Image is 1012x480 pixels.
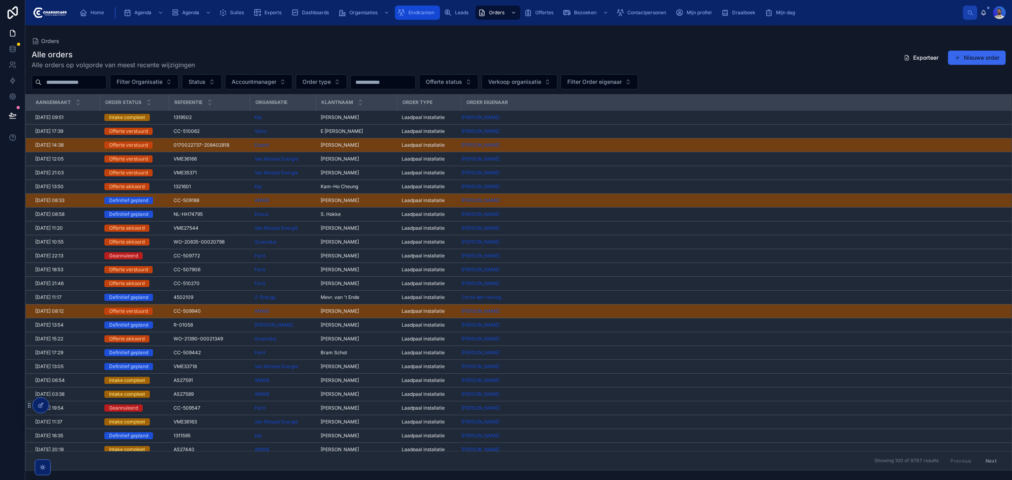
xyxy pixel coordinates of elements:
[117,78,162,86] span: Filter Organisatie
[174,266,200,273] span: CC-507906
[73,4,963,21] div: scrollable content
[35,280,64,287] span: [DATE] 21:46
[763,6,801,20] a: Mijn dag
[35,183,64,190] span: [DATE] 13:50
[104,321,164,329] a: Definitief gepland
[174,322,193,328] span: R-01058
[77,6,110,20] a: Home
[461,170,500,176] a: [PERSON_NAME]
[461,308,500,314] span: [PERSON_NAME]
[109,155,148,163] div: Offerte verstuurd
[402,128,445,134] span: Laadpaal installatie
[461,170,1001,176] a: [PERSON_NAME]
[402,128,456,134] a: Laadpaal installatie
[174,225,198,231] span: VME27544
[402,183,456,190] a: Laadpaal installatie
[461,239,500,245] a: [PERSON_NAME]
[104,114,164,121] a: Intake compleet
[255,211,311,217] a: Eneco
[169,6,215,20] a: Agenda
[109,252,138,259] div: Geannuleerd
[402,225,456,231] a: Laadpaal installatie
[461,294,501,300] a: Corné den Hartog
[321,128,392,134] a: E [PERSON_NAME]
[567,78,622,86] span: Filter Order eigenaar
[461,239,1001,245] a: [PERSON_NAME]
[255,294,311,300] a: Z-Energy
[264,9,281,16] span: Exports
[321,266,392,273] a: [PERSON_NAME]
[296,74,347,89] button: Select Button
[174,253,200,259] span: CC-509772
[255,239,276,245] a: Groendus
[461,156,500,162] a: [PERSON_NAME]
[255,253,311,259] a: Ford
[255,142,269,148] span: Essent
[321,266,359,273] span: [PERSON_NAME]
[35,322,64,328] span: [DATE] 13:54
[461,183,500,190] a: [PERSON_NAME]
[402,239,445,245] span: Laadpaal installatie
[35,294,95,300] a: [DATE] 11:17
[255,253,265,259] a: Ford
[402,253,445,259] span: Laadpaal installatie
[109,183,145,190] div: Offerte akkoord
[174,211,245,217] a: NL-HH74795
[402,294,456,300] a: Laadpaal installatie
[255,114,311,121] a: Kia
[109,197,148,204] div: Definitief gepland
[461,128,1001,134] a: [PERSON_NAME]
[402,266,456,273] a: Laadpaal installatie
[302,78,331,86] span: Order type
[134,9,151,16] span: Agenda
[461,225,500,231] span: [PERSON_NAME]
[35,197,95,204] a: [DATE] 08:33
[461,253,500,259] span: [PERSON_NAME]
[217,6,249,20] a: Suites
[321,253,392,259] a: [PERSON_NAME]
[461,280,1001,287] a: [PERSON_NAME]
[35,128,95,134] a: [DATE] 17:39
[321,280,359,287] span: [PERSON_NAME]
[455,9,468,16] span: Leads
[174,128,245,134] a: CC-510062
[32,6,67,19] img: App logo
[255,128,311,134] a: Volvo
[109,238,145,246] div: Offerte akkoord
[35,156,95,162] a: [DATE] 12:05
[109,280,145,287] div: Offerte akkoord
[104,142,164,149] a: Offerte verstuurd
[461,114,500,121] a: [PERSON_NAME]
[35,197,64,204] span: [DATE] 08:33
[255,239,311,245] a: Groendus
[35,114,95,121] a: [DATE] 09:51
[35,266,95,273] a: [DATE] 18:53
[35,183,95,190] a: [DATE] 13:50
[461,266,500,273] a: [PERSON_NAME]
[35,308,95,314] a: [DATE] 08:12
[402,225,445,231] span: Laadpaal installatie
[104,308,164,315] a: Offerte verstuurd
[255,197,269,204] a: ANWB
[402,211,445,217] span: Laadpaal installatie
[255,294,276,300] span: Z-Energy
[174,280,200,287] span: CC-510270
[461,142,500,148] a: [PERSON_NAME]
[289,6,334,20] a: Dashboards
[35,225,63,231] span: [DATE] 11:20
[402,197,445,204] span: Laadpaal installatie
[255,183,311,190] a: Kia
[109,114,145,121] div: Intake compleet
[35,142,64,148] span: [DATE] 14:38
[255,211,268,217] span: Eneco
[255,280,265,287] a: Ford
[174,183,191,190] span: 1321601
[35,253,63,259] span: [DATE] 22:13
[255,308,269,314] span: ANWB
